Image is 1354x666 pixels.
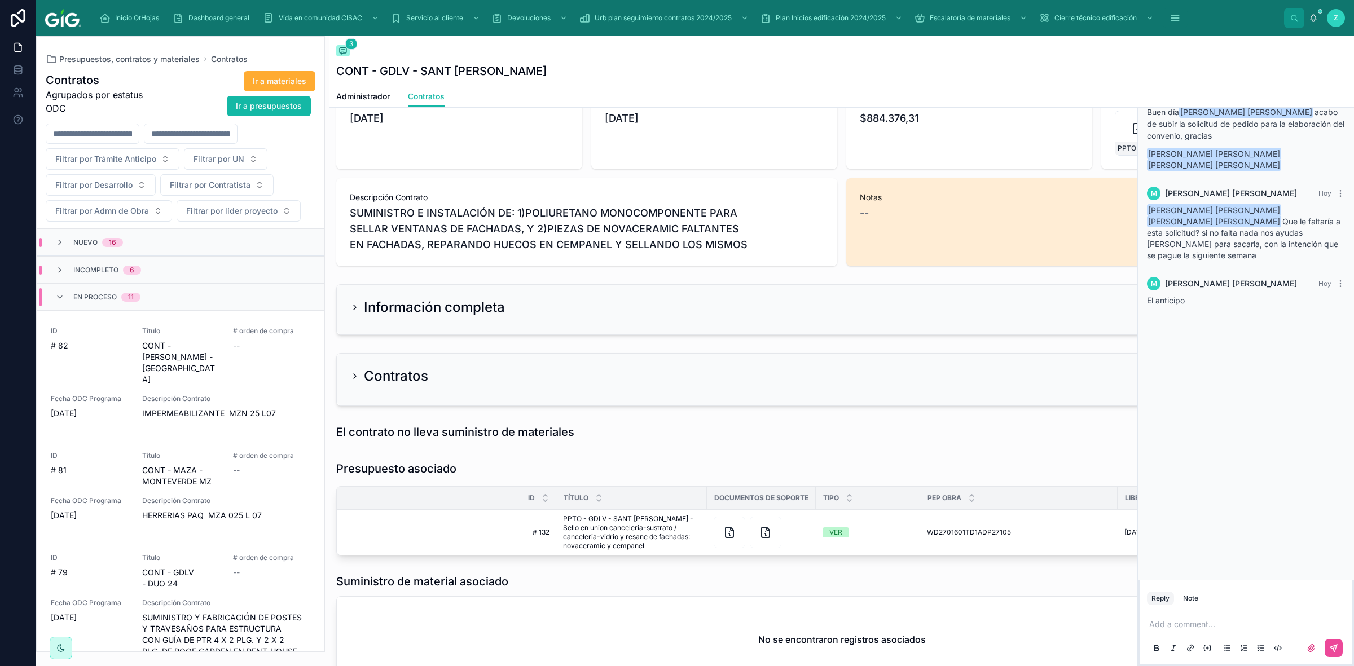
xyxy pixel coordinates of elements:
span: Devoluciones [507,14,551,23]
a: Vida en comunidad CISAC [260,8,385,28]
span: Urb plan seguimiento contratos 2024/2025 [595,14,732,23]
span: # 82 [51,340,129,351]
span: ID [51,327,129,336]
span: ID [51,451,129,460]
div: 16 [109,238,116,247]
span: El anticipo [1147,295,1185,305]
h1: Contratos [46,72,156,88]
a: # 132 [350,528,549,537]
span: Fecha ODC Programa [51,598,129,607]
div: scrollable content [90,6,1284,30]
span: [PERSON_NAME] [PERSON_NAME] [1147,148,1281,160]
button: Select Button [46,174,156,196]
a: Dashboard general [169,8,257,28]
a: VER [823,527,913,537]
span: Notas [860,192,1334,203]
span: WD2701601TD1ADP27105 [927,528,1011,537]
span: -- [860,205,869,221]
h2: No se encontraron registros asociados [758,633,926,646]
a: Administrador [336,86,390,109]
span: PEP OBRA [927,493,961,502]
span: [DATE] [51,510,129,521]
span: Incompleto [73,266,118,275]
span: SUMINISTRO E INSTALACIÓN DE: 1)POLIURETANO MONOCOMPONENTE PARA SELLAR VENTANAS DE FACHADAS, Y 2)P... [350,205,824,253]
a: PPTO - GDLV - SANT [PERSON_NAME] - Sello en union canceleria-sustrato / canceleria-vidrio y resan... [563,514,700,550]
span: [DATE] [51,612,129,623]
a: Servicio al cliente [387,8,486,28]
span: [DATE] [605,111,824,126]
span: Descripción Contrato [142,598,311,607]
span: -- [233,465,240,476]
span: Ir a materiales [253,76,306,87]
span: Dashboard general [188,14,249,23]
span: Presupuestos, contratos y materiales [59,54,200,65]
span: PPTO---GDLV---SANT-[PERSON_NAME]---Sello-en-union-canceleria-sustrato-/-canceleria-vidrio-y-resan... [1118,144,1144,153]
span: -- [233,567,240,578]
span: Que le faltaría a esta solicitud? si no falta nada nos ayudas [PERSON_NAME] para sacarla, con la ... [1147,205,1340,260]
span: Servicio al cliente [406,14,463,23]
button: Select Button [160,174,274,196]
button: Ir a presupuestos [227,96,311,116]
span: [DATE] [350,111,569,126]
span: [PERSON_NAME] [PERSON_NAME] [1147,159,1281,171]
span: Título [142,451,220,460]
div: VER [829,527,842,537]
span: # orden de compra [233,327,311,336]
button: Select Button [184,148,267,170]
span: Filtrar por Admn de Obra [55,205,149,217]
span: Cierre técnico edificación [1054,14,1137,23]
h1: El contrato no lleva suministro de materiales [336,424,574,440]
span: Ir a presupuestos [236,100,302,112]
span: [PERSON_NAME] [PERSON_NAME] [1179,106,1313,118]
button: Note [1179,592,1203,605]
span: [PERSON_NAME] [PERSON_NAME] [1165,188,1297,199]
span: -- [233,340,240,351]
span: Descripción Contrato [142,394,311,403]
span: Filtrar por UN [194,153,244,165]
span: LIBERACION PRESUPUESTO ( PPTOS) [1125,493,1249,502]
span: HERRERIAS PAQ MZA 025 L 07 [142,510,311,521]
h2: Contratos [364,367,428,385]
span: Documentos de soporte [714,493,808,502]
button: Select Button [46,200,172,222]
a: Escalatoria de materiales [911,8,1033,28]
span: Filtrar por Desarrollo [55,179,133,191]
span: CONT - MAZA - MONTEVERDE MZ [142,465,220,487]
div: Note [1183,594,1198,603]
span: $884.376,31 [860,111,1079,126]
span: M [1151,189,1157,198]
span: Contratos [408,91,445,102]
span: # 79 [51,567,129,578]
span: TIPO [823,493,839,502]
span: # 81 [51,465,129,476]
button: Reply [1147,592,1174,605]
span: Título [142,553,220,562]
span: # orden de compra [233,451,311,460]
span: ID [51,553,129,562]
span: Hoy [1318,279,1331,288]
span: Inicio OtHojas [115,14,159,23]
a: ID# 81TítuloCONT - MAZA - MONTEVERDE MZ# orden de compra--Fecha ODC Programa[DATE]Descripción Con... [37,435,324,537]
span: CONT - GDLV - DUO 24 [142,567,220,589]
h2: Información completa [364,298,505,316]
button: Select Button [46,148,179,170]
a: Contratos [211,54,248,65]
span: IMPERMEABILIZANTE MZN 25 L07 [142,408,311,419]
button: Ir a materiales [244,71,315,91]
a: Contratos [408,86,445,108]
span: Título [564,493,588,502]
span: M [1151,279,1157,288]
span: Agrupados por estatus ODC [46,88,156,115]
span: # orden de compra [233,553,311,562]
a: WD2701601TD1ADP27105 [927,528,1111,537]
span: ID [528,493,535,502]
span: Nuevo [73,238,98,247]
span: [DATE] [1124,528,1146,537]
a: Devoluciones [488,8,573,28]
span: [DATE] [51,408,129,419]
span: [PERSON_NAME] [PERSON_NAME] [1165,278,1297,289]
span: Título [142,327,220,336]
a: Plan Inicios edificación 2024/2025 [757,8,908,28]
span: Administrador [336,91,390,102]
